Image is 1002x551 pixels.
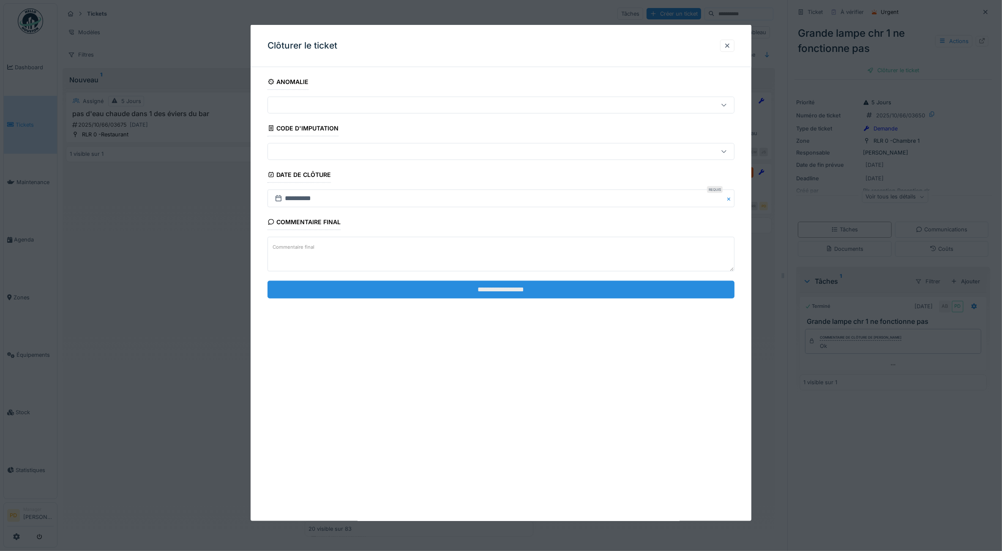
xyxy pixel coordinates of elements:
[268,76,309,90] div: Anomalie
[271,242,316,252] label: Commentaire final
[268,122,339,136] div: Code d'imputation
[268,41,337,51] h3: Clôturer le ticket
[707,186,723,193] div: Requis
[268,216,341,230] div: Commentaire final
[725,190,734,207] button: Close
[268,168,331,183] div: Date de clôture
